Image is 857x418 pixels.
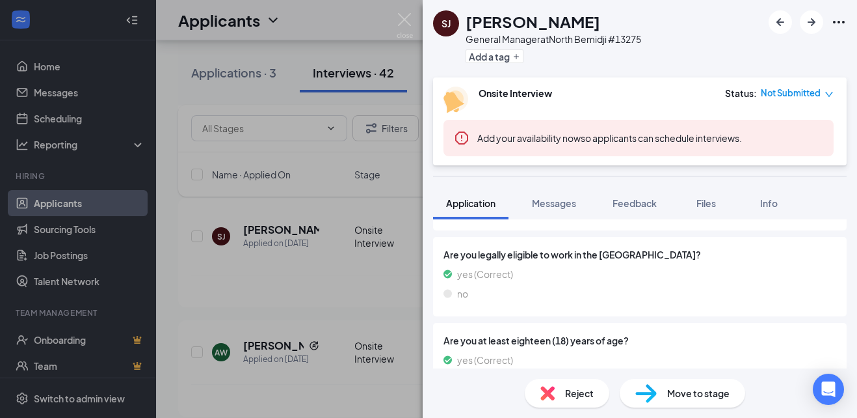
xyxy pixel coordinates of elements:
[457,267,513,281] span: yes (Correct)
[667,386,730,400] span: Move to stage
[760,197,778,209] span: Info
[479,87,552,99] b: Onsite Interview
[696,197,716,209] span: Files
[800,10,823,34] button: ArrowRight
[725,87,757,100] div: Status :
[446,197,495,209] span: Application
[613,197,657,209] span: Feedback
[813,374,844,405] div: Open Intercom Messenger
[466,49,523,63] button: PlusAdd a tag
[532,197,576,209] span: Messages
[804,14,819,30] svg: ArrowRight
[443,247,836,262] span: Are you legally eligible to work in the [GEOGRAPHIC_DATA]?
[454,130,469,146] svg: Error
[761,87,821,100] span: Not Submitted
[831,14,847,30] svg: Ellipses
[442,17,451,30] div: SJ
[466,10,600,33] h1: [PERSON_NAME]
[772,14,788,30] svg: ArrowLeftNew
[443,333,836,348] span: Are you at least eighteen (18) years of age?
[477,132,581,145] button: Add your availability now
[824,90,834,99] span: down
[565,386,594,400] span: Reject
[457,353,513,367] span: yes (Correct)
[477,132,742,144] span: so applicants can schedule interviews.
[466,33,641,46] div: General Manager at North Bemidji #13275
[512,53,520,61] svg: Plus
[457,286,468,301] span: no
[769,10,792,34] button: ArrowLeftNew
